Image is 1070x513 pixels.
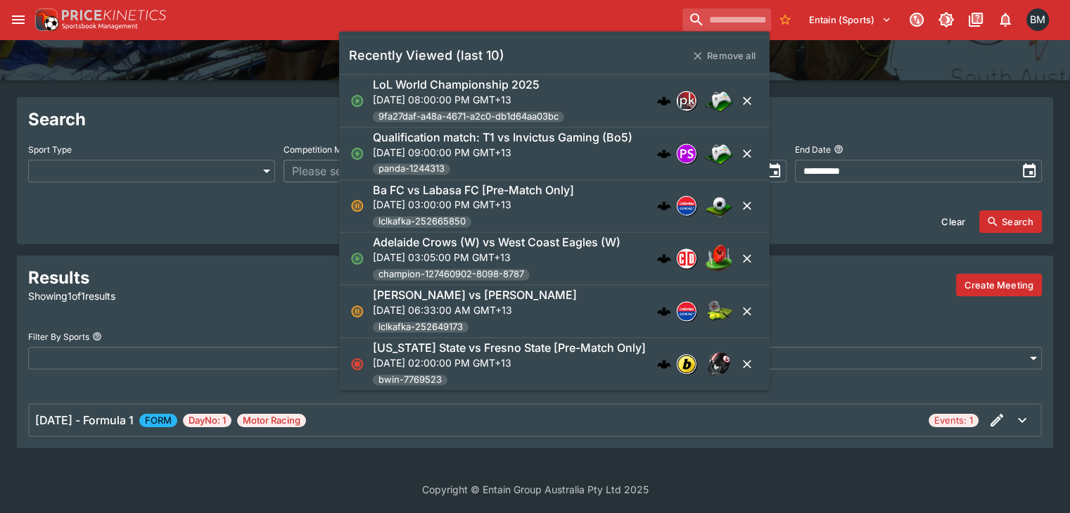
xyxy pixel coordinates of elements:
[657,252,671,266] img: logo-cerberus.svg
[349,48,504,64] h5: Recently Viewed (last 10)
[28,144,72,156] p: Sport Type
[1017,158,1042,184] button: toggle date time picker
[373,145,632,160] p: [DATE] 09:00:00 PM GMT+13
[62,23,138,30] img: Sportsbook Management
[28,331,89,343] p: Filter By Sports
[284,144,376,156] p: Competition Mnemonic
[682,8,771,31] input: search
[350,304,364,318] svg: Suspended
[373,303,577,317] p: [DATE] 06:33:00 AM GMT+13
[373,289,577,303] h6: [PERSON_NAME] vs [PERSON_NAME]
[35,412,134,429] h6: [DATE] - Formula 1
[963,7,988,32] button: Documentation
[677,91,696,110] img: pricekinetics.png
[705,245,733,273] img: australian_rules.png
[684,44,764,67] button: Remove all
[373,373,447,387] span: bwin-7769523
[705,139,733,167] img: esports.png
[677,144,696,163] img: pandascore.png
[373,251,620,265] p: [DATE] 03:05:00 PM GMT+13
[677,249,696,269] div: championdata
[28,289,351,303] p: Showing 1 of 1 results
[1022,4,1053,35] button: Byron Monk
[373,92,564,107] p: [DATE] 08:00:00 PM GMT+13
[933,210,974,233] button: Clear
[373,77,540,92] h6: LoL World Championship 2025
[657,199,671,213] img: logo-cerberus.svg
[92,331,102,341] button: Filter By Sports
[657,146,671,160] div: cerberus
[657,304,671,318] img: logo-cerberus.svg
[373,198,574,213] p: [DATE] 03:00:00 PM GMT+13
[183,414,231,428] span: DayNo: 1
[657,304,671,318] div: cerberus
[956,274,1042,296] button: Create a new meeting by adding events
[350,199,364,213] svg: Suspended
[677,197,696,215] img: lclkafka.png
[979,210,1042,233] button: Search
[350,146,364,160] svg: Open
[373,341,646,355] h6: [US_STATE] State vs Fresno State [Pre-Match Only]
[28,267,351,289] h2: Results
[373,130,632,145] h6: Qualification match: T1 vs Invictus Gaming (Bo5)
[373,183,574,198] h6: Ba FC vs Labasa FC [Pre-Match Only]
[774,8,796,31] button: No Bookmarks
[705,297,733,325] img: tennis.png
[677,144,696,163] div: pandascore
[705,350,733,378] img: american_football.png
[677,301,696,321] div: lclkafka
[657,357,671,371] div: cerberus
[795,144,831,156] p: End Date
[705,192,733,220] img: soccer.png
[657,146,671,160] img: logo-cerberus.svg
[801,8,900,31] button: Select Tenant
[237,414,306,428] span: Motor Racing
[1026,8,1049,31] div: Byron Monk
[677,354,696,374] div: bwin
[834,144,843,154] button: End Date
[677,91,696,110] div: pricekinetics
[350,94,364,108] svg: Open
[929,414,979,428] span: Events: 1
[31,6,59,34] img: PriceKinetics Logo
[62,10,166,20] img: PriceKinetics
[677,250,696,268] img: championdata.png
[350,252,364,266] svg: Open
[373,320,469,334] span: lclkafka-252649173
[934,7,959,32] button: Toggle light/dark mode
[657,357,671,371] img: logo-cerberus.svg
[373,215,471,229] span: lclkafka-252665850
[350,357,364,371] svg: Closed
[761,158,786,184] button: toggle date time picker
[677,302,696,320] img: lclkafka.png
[677,355,696,373] img: bwin.png
[657,94,671,108] img: logo-cerberus.svg
[677,196,696,216] div: lclkafka
[373,163,450,177] span: panda-1244313
[373,110,564,124] span: 9fa27daf-a48a-4671-a2c0-db1d64aa03bc
[292,163,508,179] span: Please select a sport
[993,7,1018,32] button: Notifications
[657,252,671,266] div: cerberus
[373,236,620,251] h6: Adelaide Crows (W) vs West Coast Eagles (W)
[705,87,733,115] img: esports.png
[657,199,671,213] div: cerberus
[373,355,646,370] p: [DATE] 02:00:00 PM GMT+13
[904,7,929,32] button: Connected to PK
[139,414,177,428] span: FORM
[657,94,671,108] div: cerberus
[28,108,1042,130] h2: Search
[373,267,530,281] span: champion-127460902-8098-8787
[6,7,31,32] button: open drawer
